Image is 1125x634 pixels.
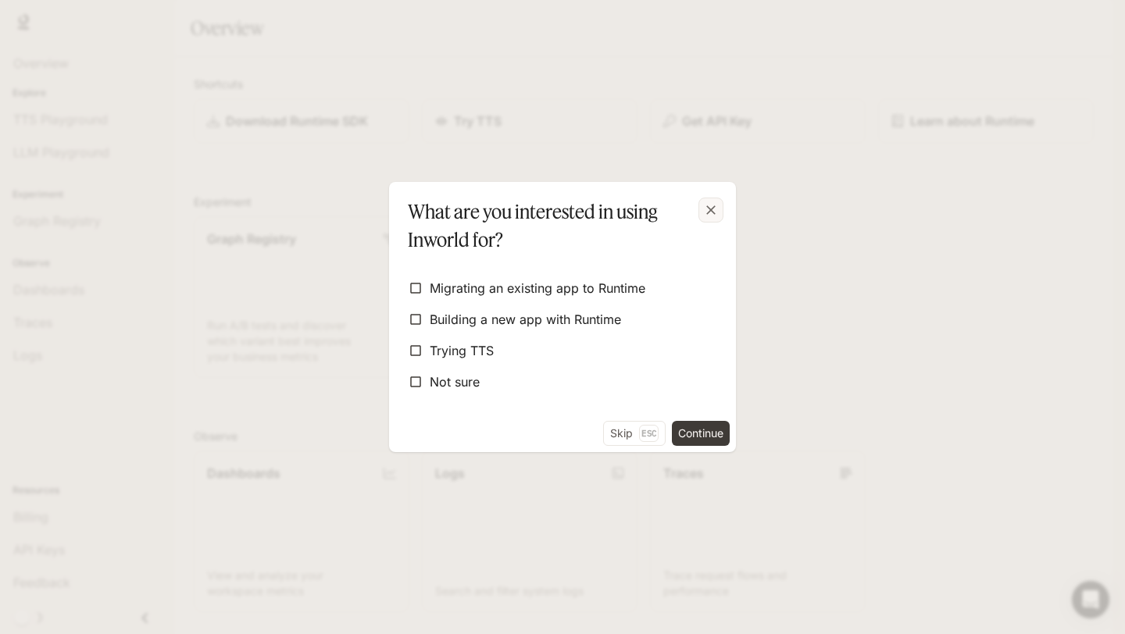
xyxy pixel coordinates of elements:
[639,425,659,442] p: Esc
[430,279,645,297] span: Migrating an existing app to Runtime
[408,198,711,254] p: What are you interested in using Inworld for?
[430,341,494,360] span: Trying TTS
[672,421,730,446] button: Continue
[430,372,480,391] span: Not sure
[603,421,666,446] button: SkipEsc
[430,310,621,329] span: Building a new app with Runtime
